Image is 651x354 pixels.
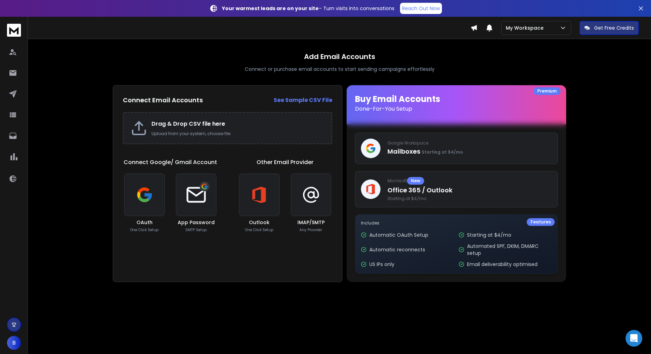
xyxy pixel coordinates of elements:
[7,336,21,350] button: B
[387,185,552,195] p: Office 365 / Outlook
[178,219,215,226] h3: App Password
[626,330,642,347] div: Open Intercom Messenger
[527,218,555,226] div: Features
[407,177,424,185] div: New
[151,131,325,137] p: Upload from your system, choose file
[467,231,511,238] p: Starting at $4/mo
[369,261,394,268] p: US IPs only
[7,24,21,37] img: logo
[274,96,332,104] a: See Sample CSV File
[387,147,552,156] p: Mailboxes
[222,5,319,12] strong: Your warmest leads are on your site
[304,52,375,61] h1: Add Email Accounts
[245,227,273,233] p: One Click Setup
[185,227,207,233] p: SMTP Setup
[594,24,634,31] p: Get Free Credits
[151,120,325,128] h2: Drag & Drop CSV file here
[402,5,440,12] p: Reach Out Now
[400,3,442,14] a: Reach Out Now
[257,158,313,167] h1: Other Email Provider
[422,149,463,155] span: Starting at $4/mo
[369,246,425,253] p: Automatic reconnects
[355,94,558,113] h1: Buy Email Accounts
[579,21,639,35] button: Get Free Credits
[245,66,435,73] p: Connect or purchase email accounts to start sending campaigns effortlessly
[123,95,203,105] h2: Connect Email Accounts
[387,140,552,146] p: Google Workspace
[136,219,153,226] h3: OAuth
[222,5,394,12] p: – Turn visits into conversations
[130,227,158,233] p: One Click Setup
[297,219,325,226] h3: IMAP/SMTP
[361,220,552,226] p: Includes
[124,158,217,167] h1: Connect Google/ Gmail Account
[299,227,322,233] p: Any Provider
[355,105,558,113] p: Done-For-You Setup
[533,87,561,95] div: Premium
[506,24,546,31] p: My Workspace
[387,196,552,201] span: Starting at $4/mo
[387,177,552,185] p: Microsoft
[369,231,428,238] p: Automatic OAuth Setup
[467,261,538,268] p: Email deliverability optimised
[249,219,269,226] h3: Outlook
[467,243,552,257] p: Automated SPF, DKIM, DMARC setup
